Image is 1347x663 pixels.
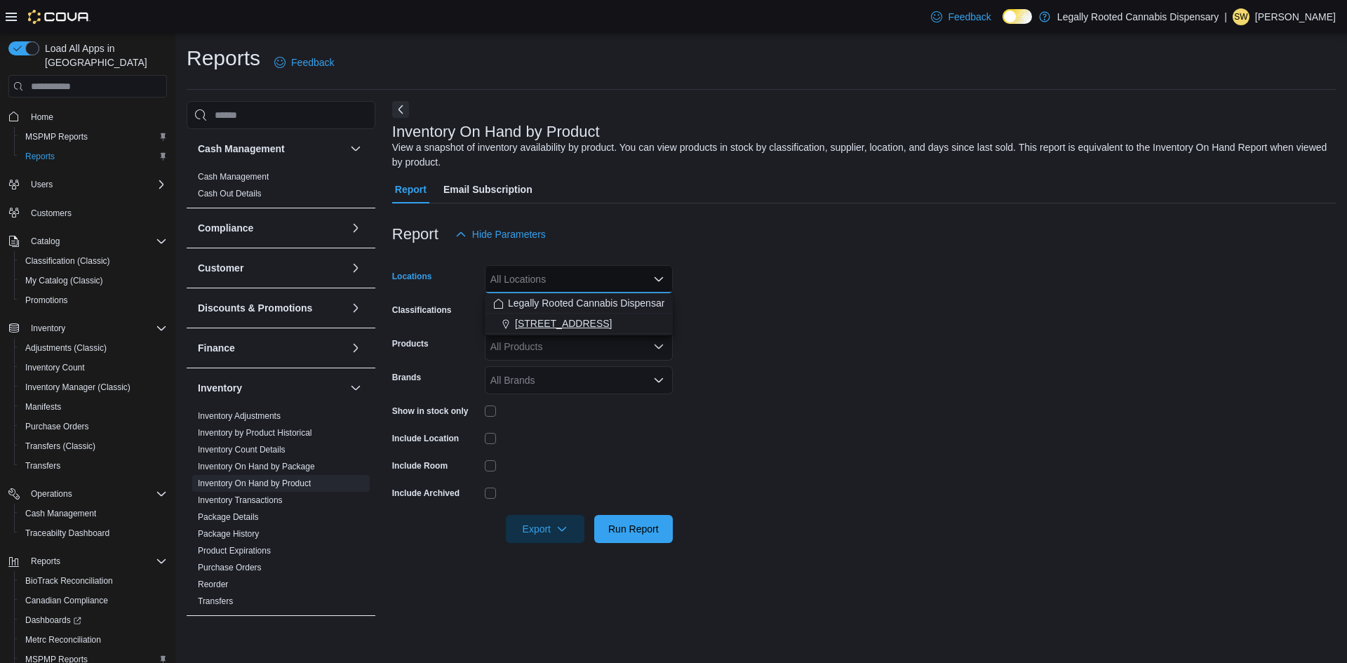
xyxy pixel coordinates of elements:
span: Inventory [31,323,65,334]
a: Dashboards [20,612,87,629]
a: Reports [20,148,60,165]
span: Catalog [31,236,60,247]
a: Cash Management [20,505,102,522]
label: Include Room [392,460,448,471]
a: Inventory On Hand by Product [198,478,311,488]
button: Reports [25,553,66,570]
span: Cash Management [198,171,269,182]
button: Inventory [3,319,173,338]
div: View a snapshot of inventory availability by product. You can view products in stock by classific... [392,140,1329,170]
span: Export [514,515,576,543]
span: Report [395,175,427,203]
span: Home [25,107,167,125]
span: Customers [31,208,72,219]
span: Inventory On Hand by Package [198,461,315,472]
button: Reports [14,147,173,166]
h3: Compliance [198,221,253,235]
div: Cash Management [187,168,375,208]
a: My Catalog (Classic) [20,272,109,289]
a: Customers [25,205,77,222]
span: SW [1234,8,1247,25]
span: Users [25,176,167,193]
label: Include Archived [392,488,460,499]
a: Classification (Classic) [20,253,116,269]
span: Transfers (Classic) [20,438,167,455]
span: Dashboards [20,612,167,629]
span: Run Report [608,522,659,536]
h1: Reports [187,44,260,72]
button: Finance [198,341,344,355]
button: Inventory [347,380,364,396]
button: Transfers [14,456,173,476]
label: Show in stock only [392,406,469,417]
button: Purchase Orders [14,417,173,436]
button: Close list of options [653,274,664,285]
a: Cash Out Details [198,189,262,199]
div: Inventory [187,408,375,615]
button: Adjustments (Classic) [14,338,173,358]
span: Operations [25,485,167,502]
span: Reports [25,553,167,570]
button: Inventory [198,381,344,395]
span: Inventory Count [20,359,167,376]
label: Products [392,338,429,349]
span: Email Subscription [443,175,532,203]
span: BioTrack Reconciliation [20,572,167,589]
span: Reorder [198,579,228,590]
button: Customer [347,260,364,276]
button: Discounts & Promotions [198,301,344,315]
a: Inventory Transactions [198,495,283,505]
span: Hide Parameters [472,227,546,241]
span: Feedback [291,55,334,69]
a: Purchase Orders [20,418,95,435]
button: Finance [347,340,364,356]
button: Inventory Count [14,358,173,377]
button: Run Report [594,515,673,543]
label: Brands [392,372,421,383]
span: Transfers [20,457,167,474]
span: Inventory by Product Historical [198,427,312,438]
button: Next [392,101,409,118]
span: Dark Mode [1003,24,1003,25]
a: Reorder [198,580,228,589]
span: Dashboards [25,615,81,626]
span: Metrc Reconciliation [20,631,167,648]
span: Cash Management [25,508,96,519]
span: Inventory On Hand by Product [198,478,311,489]
span: My Catalog (Classic) [25,275,103,286]
button: Metrc Reconciliation [14,630,173,650]
a: Feedback [925,3,996,31]
a: Inventory On Hand by Package [198,462,315,471]
span: Canadian Compliance [20,592,167,609]
span: MSPMP Reports [20,128,167,145]
span: Catalog [25,233,167,250]
a: Inventory Adjustments [198,411,281,421]
button: Promotions [14,290,173,310]
span: Customers [25,204,167,222]
a: Promotions [20,292,74,309]
span: Inventory Manager (Classic) [25,382,130,393]
a: Product Expirations [198,546,271,556]
span: Classification (Classic) [20,253,167,269]
button: Operations [3,484,173,504]
span: Transfers [25,460,60,471]
span: My Catalog (Classic) [20,272,167,289]
span: Purchase Orders [198,562,262,573]
p: [PERSON_NAME] [1255,8,1336,25]
span: Load All Apps in [GEOGRAPHIC_DATA] [39,41,167,69]
span: Cash Management [20,505,167,522]
span: Feedback [948,10,991,24]
button: Catalog [3,232,173,251]
span: Purchase Orders [20,418,167,435]
span: Package Details [198,511,259,523]
span: Inventory [25,320,167,337]
span: Inventory Adjustments [198,410,281,422]
button: Open list of options [653,341,664,352]
a: Transfers [198,596,233,606]
a: Home [25,109,59,126]
span: Promotions [20,292,167,309]
label: Locations [392,271,432,282]
a: Dashboards [14,610,173,630]
span: Inventory Count Details [198,444,286,455]
a: MSPMP Reports [20,128,93,145]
